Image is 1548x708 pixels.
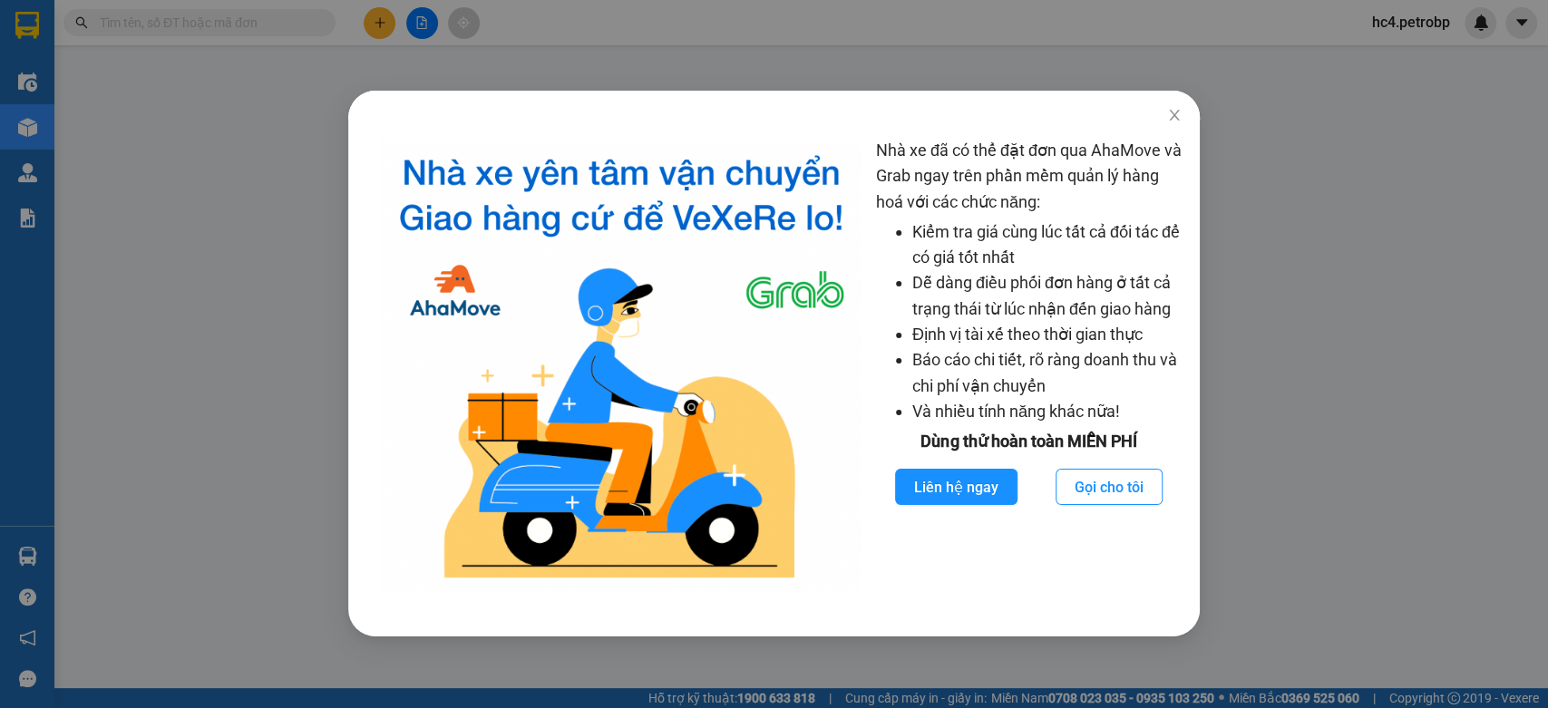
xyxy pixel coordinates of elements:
div: Nhà xe đã có thể đặt đơn qua AhaMove và Grab ngay trên phần mềm quản lý hàng hoá với các chức năng: [876,138,1182,591]
span: close [1167,108,1182,122]
span: Liên hệ ngay [914,476,998,499]
li: Kiểm tra giá cùng lúc tất cả đối tác để có giá tốt nhất [912,219,1182,271]
button: Gọi cho tôi [1056,469,1163,505]
button: Close [1149,91,1200,141]
img: logo [381,138,862,591]
div: Dùng thử hoàn toàn MIỄN PHÍ [876,429,1182,454]
span: Gọi cho tôi [1075,476,1144,499]
li: Định vị tài xế theo thời gian thực [912,322,1182,347]
button: Liên hệ ngay [895,469,1017,505]
li: Và nhiều tính năng khác nữa! [912,399,1182,424]
li: Báo cáo chi tiết, rõ ràng doanh thu và chi phí vận chuyển [912,347,1182,399]
li: Dễ dàng điều phối đơn hàng ở tất cả trạng thái từ lúc nhận đến giao hàng [912,270,1182,322]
